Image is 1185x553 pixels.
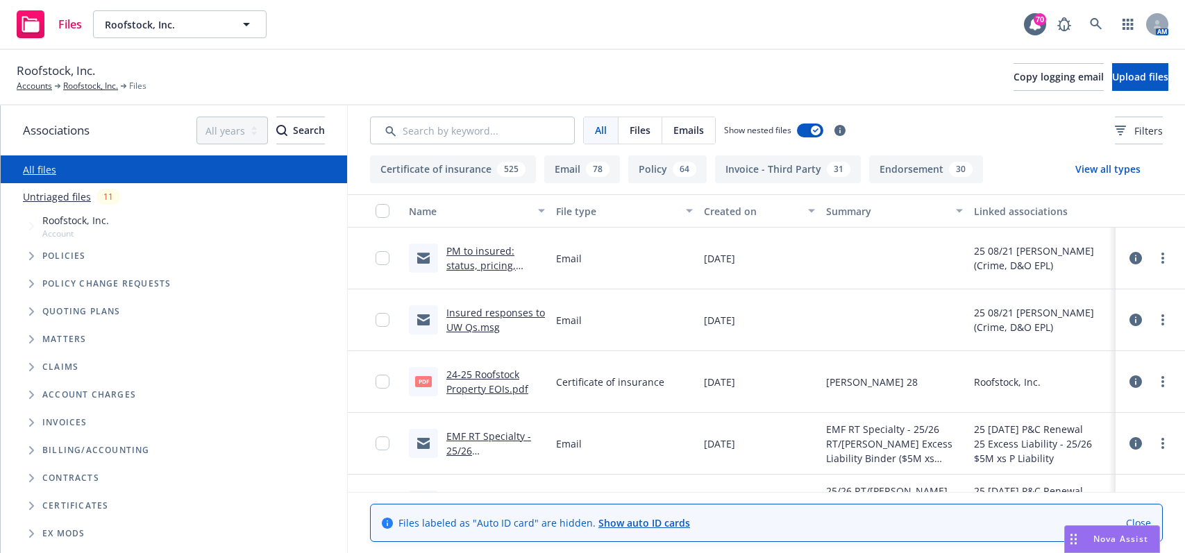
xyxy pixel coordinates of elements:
div: 31 [827,162,850,177]
button: Nova Assist [1064,525,1160,553]
a: EMF RT Specialty - 25/26 RT/[PERSON_NAME] Excess Liability Binder ($5M xs Primary $2).msg [446,429,539,516]
span: [DATE] [704,313,735,327]
div: 25 08/21 [PERSON_NAME] (Crime, D&O EPL) [974,305,1110,334]
span: Account [42,228,109,239]
a: Files [11,5,87,44]
div: 25 Excess Liability - 25/26 $5M xs P Liability [974,436,1110,466]
span: Filters [1115,124,1163,138]
input: Toggle Row Selected [376,436,389,450]
span: [DATE] [704,251,735,266]
a: more [1154,373,1171,390]
span: EMF RT Specialty - 25/26 RT/[PERSON_NAME] Excess Liability Binder ($5M xs Primary $2) [826,422,962,466]
button: File type [551,194,698,228]
button: View all types [1053,155,1163,183]
span: Invoices [42,418,87,427]
input: Search by keyword... [370,117,575,144]
a: Switch app [1114,10,1142,38]
div: Roofstock, Inc. [974,375,1041,389]
div: 11 [96,189,120,205]
span: Roofstock, Inc. [42,213,109,228]
span: Files labeled as "Auto ID card" are hidden. [398,516,690,530]
div: 78 [586,162,610,177]
button: Linked associations [968,194,1116,228]
a: All files [23,163,56,176]
div: 25 [DATE] P&C Renewal [974,484,1110,498]
div: File type [556,204,677,219]
span: Account charges [42,391,136,399]
span: Matters [42,335,86,343]
span: Upload files [1112,70,1168,83]
a: Insured responses to UW Qs.msg [446,306,545,334]
div: 70 [1034,13,1046,26]
a: PM to insured: status, pricing, proposal pending.msg [446,244,516,301]
button: Policy [628,155,707,183]
span: Copy logging email [1014,70,1104,83]
button: Endorsement [869,155,983,183]
button: Created on [698,194,821,228]
a: Roofstock, Inc. [63,80,118,92]
div: Created on [704,204,800,219]
div: 25 [DATE] P&C Renewal [974,422,1110,436]
a: more [1154,250,1171,266]
span: Contracts [42,474,99,482]
span: Files [129,80,146,92]
div: Linked associations [974,204,1110,219]
span: Certificate of insurance [556,375,664,389]
div: 64 [673,162,696,177]
span: Files [630,123,650,137]
span: [DATE] [704,375,735,389]
span: 25/26 RT/[PERSON_NAME] Excess Liability Binder ($5M xs Primary $2) [826,484,962,527]
span: Emails [673,123,704,137]
span: Policy change requests [42,280,171,288]
span: Billing/Accounting [42,446,150,454]
span: Files [58,19,82,30]
button: Upload files [1112,63,1168,91]
div: Tree Example [1,210,347,436]
div: 30 [949,162,973,177]
span: pdf [415,376,432,386]
input: Toggle Row Selected [376,313,389,327]
span: Claims [42,363,78,371]
a: Report a Bug [1050,10,1078,38]
div: Drag to move [1065,526,1082,552]
input: Toggle Row Selected [376,251,389,265]
span: Email [556,251,582,266]
button: Copy logging email [1014,63,1104,91]
a: Close [1126,516,1151,530]
span: Quoting plans [42,307,121,316]
a: Untriaged files [23,189,91,204]
a: Show auto ID cards [598,516,690,529]
span: [DATE] [704,436,735,451]
span: Certificates [42,502,108,510]
span: Roofstock, Inc. [105,17,225,32]
a: Accounts [17,80,52,92]
a: more [1154,435,1171,452]
a: more [1154,312,1171,328]
span: Show nested files [724,124,791,136]
button: SearchSearch [276,117,325,144]
button: Roofstock, Inc. [93,10,267,38]
span: Nova Assist [1093,533,1148,545]
span: Filters [1134,124,1163,138]
span: Email [556,313,582,327]
span: Ex Mods [42,529,85,538]
a: 24-25 Roofstock Property EOIs.pdf [446,368,528,395]
button: Certificate of insurance [370,155,536,183]
span: Email [556,436,582,451]
input: Select all [376,204,389,218]
button: Summary [821,194,968,228]
button: Name [403,194,551,228]
span: [PERSON_NAME] 28 [826,375,918,389]
div: 525 [497,162,526,177]
a: Search [1082,10,1110,38]
span: All [595,123,607,137]
button: Invoice - Third Party [715,155,861,183]
span: Roofstock, Inc. [17,62,95,80]
div: 25 08/21 [PERSON_NAME] (Crime, D&O EPL) [974,244,1110,273]
svg: Search [276,125,287,136]
div: Search [276,117,325,144]
button: Filters [1115,117,1163,144]
div: Summary [826,204,947,219]
input: Toggle Row Selected [376,375,389,389]
div: Name [409,204,530,219]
